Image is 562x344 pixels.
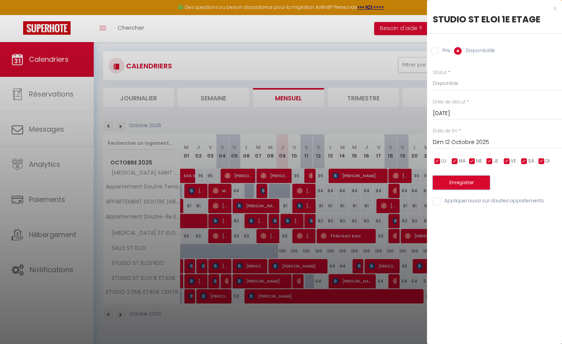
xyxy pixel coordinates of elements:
label: Prix [439,47,450,56]
div: x [427,4,556,13]
span: VE [511,158,516,165]
label: Statut [433,69,447,76]
label: Date de fin [433,127,457,135]
span: ME [476,158,482,165]
span: SA [528,158,534,165]
span: DI [545,158,550,165]
span: MA [459,158,466,165]
div: STUDIO ST ELOI 1E ETAGE [433,13,556,25]
button: Enregistrer [433,176,490,190]
label: Date de début [433,98,466,106]
span: LU [441,158,446,165]
span: JE [493,158,498,165]
label: Disponibilité [462,47,495,56]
